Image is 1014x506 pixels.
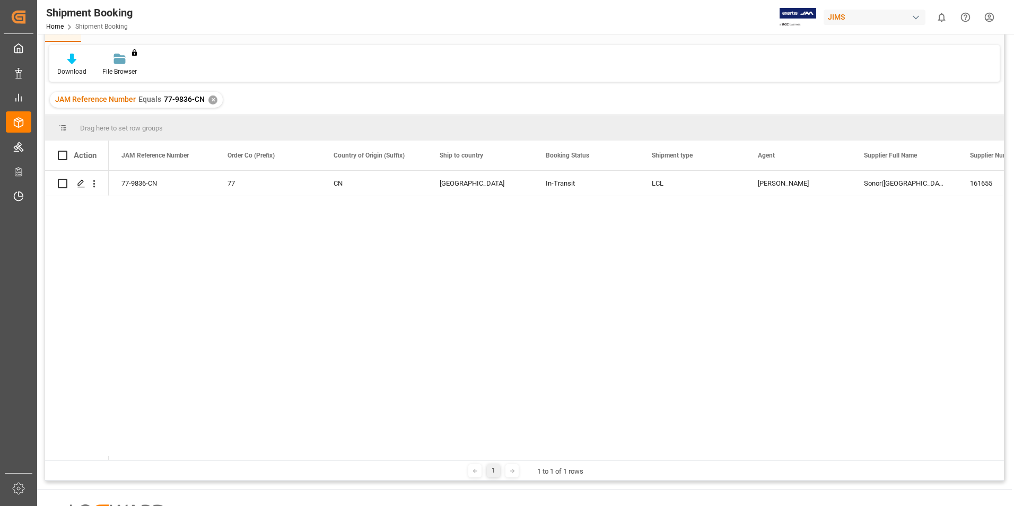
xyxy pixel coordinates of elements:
[45,171,109,196] div: Press SPACE to select this row.
[487,464,500,477] div: 1
[138,95,161,103] span: Equals
[440,171,520,196] div: [GEOGRAPHIC_DATA]
[851,171,957,196] div: Sonor([GEOGRAPHIC_DATA])
[758,152,775,159] span: Agent
[652,171,732,196] div: LCL
[440,152,483,159] span: Ship to country
[164,95,205,103] span: 77-9836-CN
[864,152,917,159] span: Supplier Full Name
[954,5,977,29] button: Help Center
[57,67,86,76] div: Download
[824,10,925,25] div: JIMS
[46,23,64,30] a: Home
[334,152,405,159] span: Country of Origin (Suffix)
[546,152,589,159] span: Booking Status
[824,7,930,27] button: JIMS
[334,171,414,196] div: CN
[208,95,217,104] div: ✕
[930,5,954,29] button: show 0 new notifications
[758,171,838,196] div: [PERSON_NAME]
[228,152,275,159] span: Order Co (Prefix)
[121,152,189,159] span: JAM Reference Number
[74,151,97,160] div: Action
[546,171,626,196] div: In-Transit
[652,152,693,159] span: Shipment type
[537,466,583,477] div: 1 to 1 of 1 rows
[228,171,308,196] div: 77
[46,5,133,21] div: Shipment Booking
[109,171,215,196] div: 77-9836-CN
[780,8,816,27] img: Exertis%20JAM%20-%20Email%20Logo.jpg_1722504956.jpg
[80,124,163,132] span: Drag here to set row groups
[55,95,136,103] span: JAM Reference Number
